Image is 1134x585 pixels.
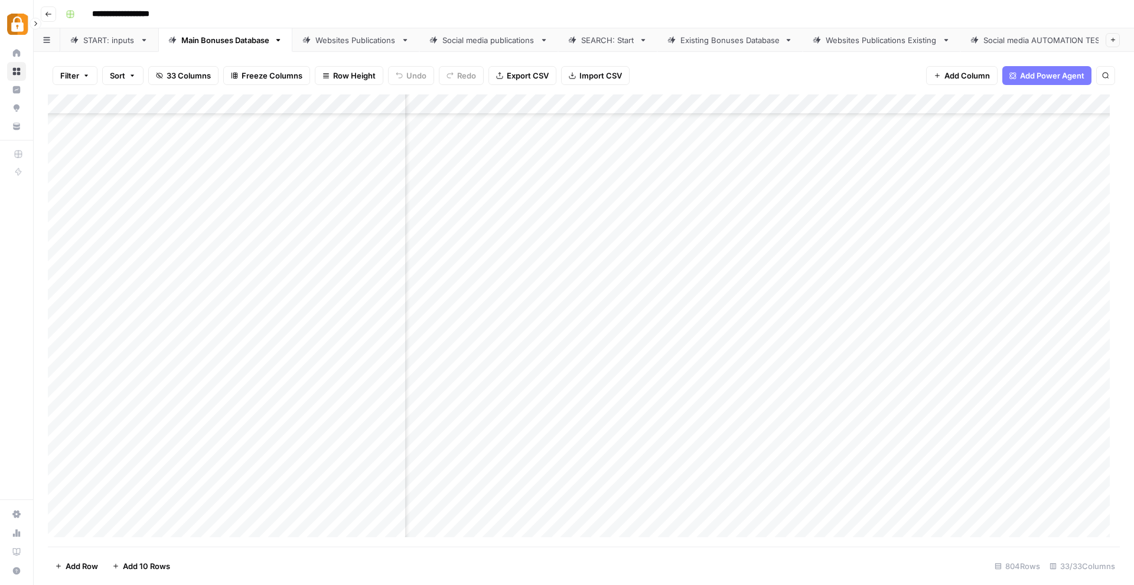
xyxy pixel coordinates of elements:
span: Add Column [944,70,990,81]
a: SEARCH: Start [558,28,657,52]
div: Websites Publications [315,34,396,46]
a: Learning Hub [7,542,26,561]
a: Usage [7,524,26,542]
button: Row Height [315,66,383,85]
div: 33/33 Columns [1045,557,1120,576]
img: Adzz Logo [7,14,28,35]
a: Social media publications [419,28,558,52]
button: Add Row [48,557,105,576]
div: SEARCH: Start [581,34,634,46]
button: Add 10 Rows [105,557,177,576]
a: Insights [7,80,26,99]
div: START: inputs [83,34,135,46]
button: Undo [388,66,434,85]
span: Undo [406,70,426,81]
a: Main Bonuses Database [158,28,292,52]
a: Existing Bonuses Database [657,28,803,52]
a: Settings [7,505,26,524]
a: Browse [7,62,26,81]
button: Help + Support [7,561,26,580]
a: Home [7,44,26,63]
span: 33 Columns [167,70,211,81]
div: Existing Bonuses Database [680,34,780,46]
span: Export CSV [507,70,549,81]
button: Workspace: Adzz [7,9,26,39]
a: START: inputs [60,28,158,52]
button: Add Column [926,66,998,85]
div: 804 Rows [990,557,1045,576]
span: Import CSV [579,70,622,81]
a: Social media AUTOMATION TEST [960,28,1130,52]
span: Add Power Agent [1020,70,1084,81]
a: Websites Publications Existing [803,28,960,52]
button: Redo [439,66,484,85]
button: Add Power Agent [1002,66,1091,85]
div: Main Bonuses Database [181,34,269,46]
div: Websites Publications Existing [826,34,937,46]
a: Your Data [7,117,26,136]
a: Opportunities [7,99,26,117]
a: Websites Publications [292,28,419,52]
span: Row Height [333,70,376,81]
div: Social media publications [442,34,535,46]
span: Redo [457,70,476,81]
span: Sort [110,70,125,81]
button: Export CSV [488,66,556,85]
button: Import CSV [561,66,630,85]
span: Add 10 Rows [123,560,170,572]
button: Sort [102,66,144,85]
button: 33 Columns [148,66,219,85]
span: Filter [60,70,79,81]
span: Freeze Columns [242,70,302,81]
span: Add Row [66,560,98,572]
div: Social media AUTOMATION TEST [983,34,1107,46]
button: Filter [53,66,97,85]
button: Freeze Columns [223,66,310,85]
